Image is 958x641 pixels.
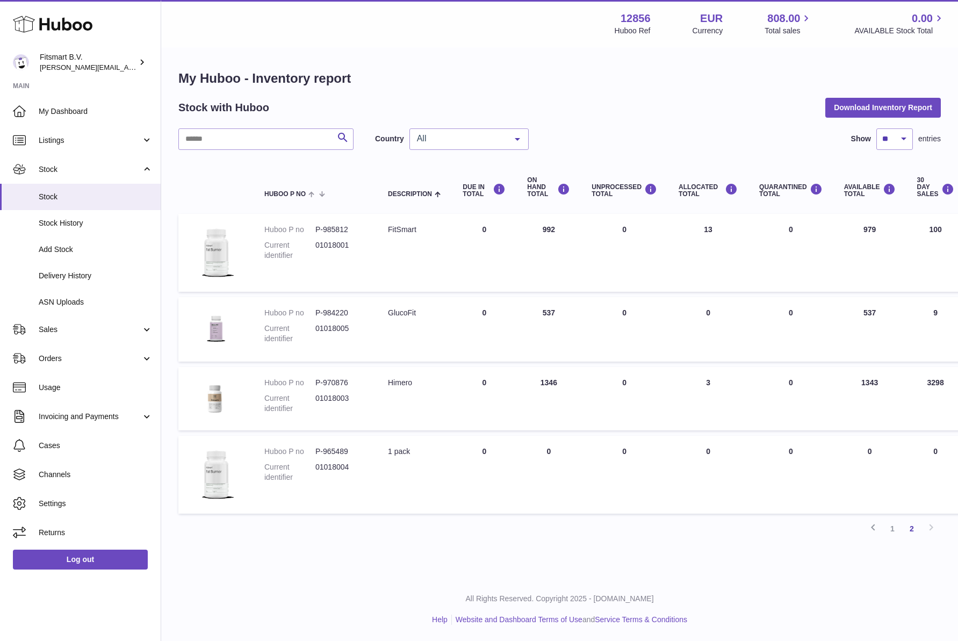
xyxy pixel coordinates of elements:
span: All [414,133,507,144]
span: Listings [39,135,141,146]
dt: Current identifier [264,323,315,344]
div: Huboo Ref [615,26,651,36]
span: Sales [39,325,141,335]
span: Delivery History [39,271,153,281]
span: Invoicing and Payments [39,412,141,422]
strong: EUR [700,11,723,26]
div: QUARANTINED Total [759,183,823,198]
p: All Rights Reserved. Copyright 2025 - [DOMAIN_NAME] [170,594,949,604]
td: 1346 [516,367,581,430]
dt: Huboo P no [264,446,315,457]
li: and [452,615,687,625]
dd: P-984220 [315,308,366,318]
td: 0 [668,297,748,362]
img: product image [189,446,243,500]
dt: Huboo P no [264,308,315,318]
span: Add Stock [39,244,153,255]
span: ASN Uploads [39,297,153,307]
a: 1 [883,519,902,538]
span: My Dashboard [39,106,153,117]
a: 2 [902,519,921,538]
td: 537 [833,297,906,362]
dd: 01018005 [315,323,366,344]
img: product image [189,378,243,417]
span: 0 [789,225,793,234]
dd: P-970876 [315,378,366,388]
td: 3 [668,367,748,430]
span: AVAILABLE Stock Total [854,26,945,36]
a: 808.00 Total sales [765,11,812,36]
span: Returns [39,528,153,538]
span: 0 [789,308,793,317]
span: entries [918,134,941,144]
span: Cases [39,441,153,451]
a: Service Terms & Conditions [595,615,687,624]
span: Channels [39,470,153,480]
td: 0 [581,367,668,430]
td: 0 [581,297,668,362]
td: 1343 [833,367,906,430]
dd: P-985812 [315,225,366,235]
dd: 01018003 [315,393,366,414]
a: Website and Dashboard Terms of Use [456,615,582,624]
img: jonathan@leaderoo.com [13,54,29,70]
a: Help [432,615,448,624]
td: 537 [516,297,581,362]
dd: 01018004 [315,462,366,482]
div: GlucoFit [388,308,441,318]
div: AVAILABLE Total [844,183,896,198]
div: ON HAND Total [527,177,570,198]
dd: P-965489 [315,446,366,457]
h1: My Huboo - Inventory report [178,70,941,87]
span: Orders [39,354,141,364]
td: 0 [452,214,516,292]
span: Stock History [39,218,153,228]
strong: 12856 [621,11,651,26]
td: 0 [668,436,748,514]
label: Country [375,134,404,144]
div: Fitsmart B.V. [40,52,136,73]
span: [PERSON_NAME][EMAIL_ADDRESS][DOMAIN_NAME] [40,63,215,71]
div: Himero [388,378,441,388]
span: Usage [39,383,153,393]
span: 0 [789,447,793,456]
dt: Current identifier [264,240,315,261]
td: 992 [516,214,581,292]
h2: Stock with Huboo [178,100,269,115]
td: 0 [581,436,668,514]
span: Description [388,191,432,198]
div: FitSmart [388,225,441,235]
td: 0 [452,297,516,362]
dt: Current identifier [264,393,315,414]
td: 13 [668,214,748,292]
div: UNPROCESSED Total [592,183,657,198]
img: product image [189,308,243,348]
span: Huboo P no [264,191,306,198]
span: Total sales [765,26,812,36]
dt: Huboo P no [264,378,315,388]
a: Log out [13,550,148,569]
button: Download Inventory Report [825,98,941,117]
dt: Huboo P no [264,225,315,235]
span: 0.00 [912,11,933,26]
span: Settings [39,499,153,509]
div: Currency [693,26,723,36]
span: Stock [39,164,141,175]
label: Show [851,134,871,144]
td: 0 [452,367,516,430]
td: 0 [581,214,668,292]
dd: 01018001 [315,240,366,261]
span: Stock [39,192,153,202]
a: 0.00 AVAILABLE Stock Total [854,11,945,36]
div: 30 DAY SALES [917,177,954,198]
div: ALLOCATED Total [679,183,738,198]
span: 808.00 [767,11,800,26]
td: 0 [833,436,906,514]
dt: Current identifier [264,462,315,482]
span: 0 [789,378,793,387]
div: DUE IN TOTAL [463,183,506,198]
td: 0 [452,436,516,514]
img: product image [189,225,243,278]
div: 1 pack [388,446,441,457]
td: 0 [516,436,581,514]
